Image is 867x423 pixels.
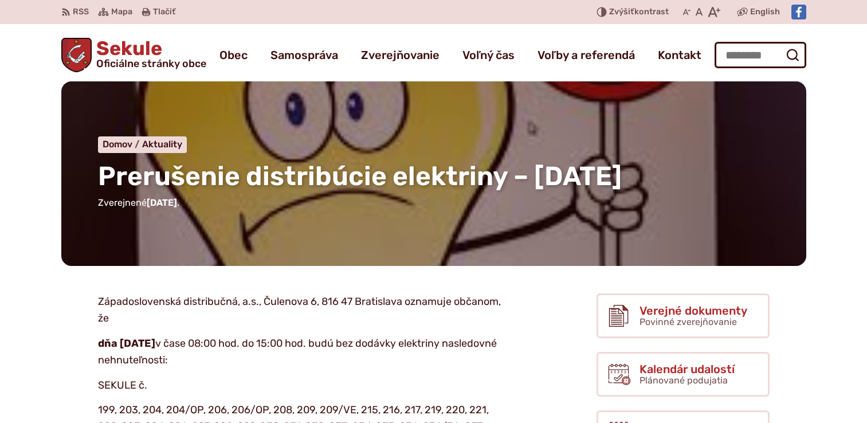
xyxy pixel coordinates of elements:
span: Mapa [111,5,132,19]
span: Domov [103,139,132,150]
img: Prejsť na Facebook stránku [791,5,806,19]
span: Zvýšiť [609,7,634,17]
p: SEKULE č. [98,377,505,394]
span: Oficiálne stránky obce [96,58,206,69]
span: Verejné dokumenty [640,304,747,317]
p: v čase 08:00 hod. do 15:00 hod. budú bez dodávky elektriny nasledovné nehnuteľnosti: [98,335,505,369]
span: Kalendár udalostí [640,363,735,375]
p: Západoslovenská distribučná, a.s., Čulenova 6, 816 47 Bratislava oznamuje občanom, že [98,293,505,327]
a: Zverejňovanie [361,39,440,71]
p: Zverejnené . [98,195,770,210]
img: Prejsť na domovskú stránku [61,38,92,72]
a: Domov [103,139,142,150]
a: Kalendár udalostí Plánované podujatia [597,352,770,397]
a: Logo Sekule, prejsť na domovskú stránku. [61,38,207,72]
span: Plánované podujatia [640,375,728,386]
a: English [748,5,782,19]
a: Samospráva [270,39,338,71]
span: Sekule [92,39,206,69]
span: RSS [73,5,89,19]
strong: dňa [DATE] [98,337,155,350]
span: English [750,5,780,19]
a: Voľby a referendá [538,39,635,71]
a: Verejné dokumenty Povinné zverejňovanie [597,293,770,338]
span: [DATE] [147,197,177,208]
span: kontrast [609,7,669,17]
a: Voľný čas [462,39,515,71]
a: Obec [219,39,248,71]
a: Kontakt [658,39,701,71]
a: Aktuality [142,139,182,150]
span: Povinné zverejňovanie [640,316,737,327]
span: Tlačiť [153,7,175,17]
span: Prerušenie distribúcie elektriny – [DATE] [98,160,622,192]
